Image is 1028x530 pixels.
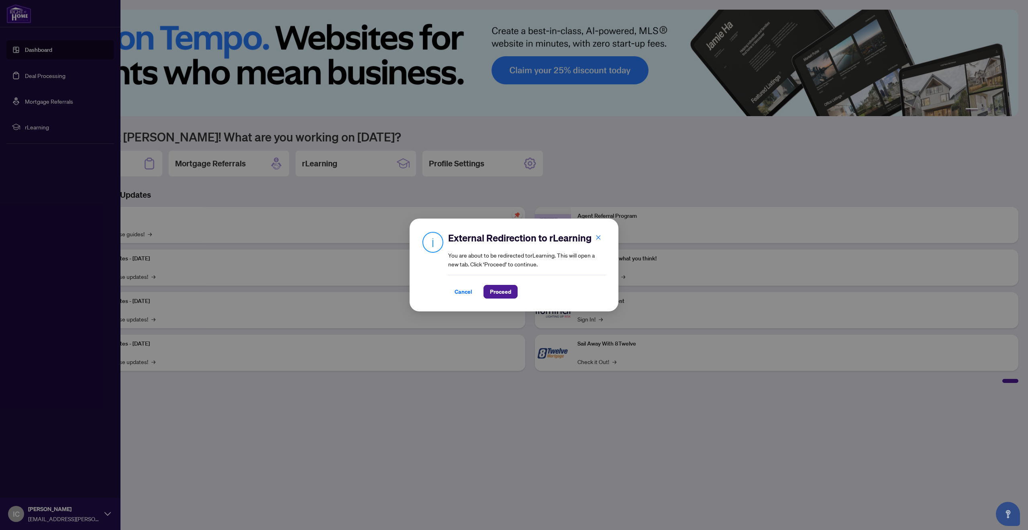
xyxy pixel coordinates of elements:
[483,285,518,299] button: Proceed
[455,285,472,298] span: Cancel
[490,285,511,298] span: Proceed
[422,231,443,253] img: Info Icon
[448,231,606,299] div: You are about to be redirected to rLearning . This will open a new tab. Click ‘Proceed’ to continue.
[448,285,479,299] button: Cancel
[596,235,601,240] span: close
[996,502,1020,526] button: Open asap
[448,231,606,244] h2: External Redirection to rLearning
